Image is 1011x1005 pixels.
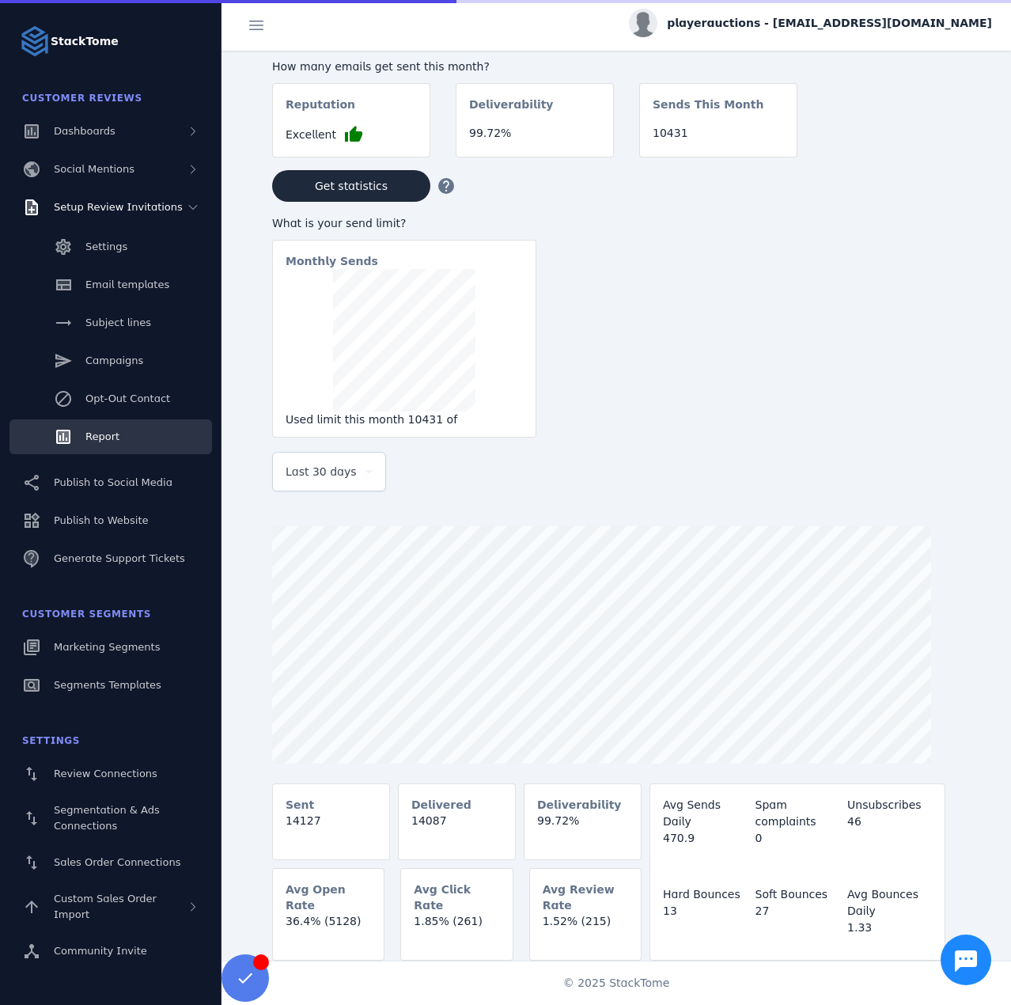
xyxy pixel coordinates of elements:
[411,797,471,813] mat-card-subtitle: Delivered
[9,229,212,264] a: Settings
[847,920,932,936] div: 1.33
[653,97,763,125] mat-card-subtitle: Sends This Month
[9,381,212,416] a: Opt-Out Contact
[54,552,185,564] span: Generate Support Tickets
[54,641,160,653] span: Marketing Segments
[9,845,212,880] a: Sales Order Connections
[667,15,992,32] span: playerauctions - [EMAIL_ADDRESS][DOMAIN_NAME]
[524,813,641,842] mat-card-content: 99.72%
[54,125,115,137] span: Dashboards
[9,757,212,791] a: Review Connections
[755,886,840,903] div: Soft Bounces
[537,797,622,813] mat-card-subtitle: Deliverability
[9,934,212,969] a: Community Invite
[51,33,119,50] strong: StackTome
[272,215,536,232] div: What is your send limit?
[663,903,748,920] div: 13
[286,411,523,428] div: Used limit this month 10431 of
[272,170,430,202] button: Get statistics
[755,903,840,920] div: 27
[543,882,628,913] mat-card-subtitle: Avg Review Rate
[54,856,180,868] span: Sales Order Connections
[85,393,170,404] span: Opt-Out Contact
[530,913,641,942] mat-card-content: 1.52% (215)
[85,279,169,290] span: Email templates
[847,797,932,813] div: Unsubscribes
[9,795,212,842] a: Segmentation & Ads Connections
[469,125,600,142] div: 99.72%
[273,913,384,942] mat-card-content: 36.4% (5128)
[22,735,80,746] span: Settings
[54,679,161,691] span: Segments Templates
[401,913,512,942] mat-card-content: 1.85% (261)
[663,797,748,830] div: Avg Sends Daily
[286,882,371,913] mat-card-subtitle: Avg Open Rate
[414,882,499,913] mat-card-subtitle: Avg Click Rate
[9,668,212,703] a: Segments Templates
[629,9,657,37] img: profile.jpg
[315,180,388,192] span: Get statistics
[85,430,119,442] span: Report
[629,9,992,37] button: playerauctions - [EMAIL_ADDRESS][DOMAIN_NAME]
[54,476,172,488] span: Publish to Social Media
[9,343,212,378] a: Campaigns
[286,797,314,813] mat-card-subtitle: Sent
[755,797,840,830] div: Spam complaints
[54,804,160,832] span: Segmentation & Ads Connections
[640,125,797,154] mat-card-content: 10431
[54,945,147,957] span: Community Invite
[663,886,748,903] div: Hard Bounces
[85,241,127,252] span: Settings
[847,813,932,830] div: 46
[563,975,670,992] span: © 2025 StackTome
[399,813,515,842] mat-card-content: 14087
[54,893,157,920] span: Custom Sales Order Import
[9,503,212,538] a: Publish to Website
[272,59,797,75] div: How many emails get sent this month?
[22,93,142,104] span: Customer Reviews
[19,25,51,57] img: Logo image
[847,886,932,920] div: Avg Bounces Daily
[9,267,212,302] a: Email templates
[344,125,363,144] mat-icon: thumb_up
[85,317,151,328] span: Subject lines
[54,768,157,779] span: Review Connections
[9,465,212,500] a: Publish to Social Media
[663,830,748,847] div: 470.9
[54,201,183,213] span: Setup Review Invitations
[286,127,336,143] span: Excellent
[273,813,389,842] mat-card-content: 14127
[9,630,212,665] a: Marketing Segments
[469,97,554,125] mat-card-subtitle: Deliverability
[286,462,357,481] span: Last 30 days
[9,305,212,340] a: Subject lines
[286,97,355,125] mat-card-subtitle: Reputation
[9,419,212,454] a: Report
[54,514,148,526] span: Publish to Website
[85,355,143,366] span: Campaigns
[755,830,840,847] div: 0
[54,163,134,175] span: Social Mentions
[22,609,151,620] span: Customer Segments
[9,541,212,576] a: Generate Support Tickets
[286,253,378,269] mat-card-subtitle: Monthly Sends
